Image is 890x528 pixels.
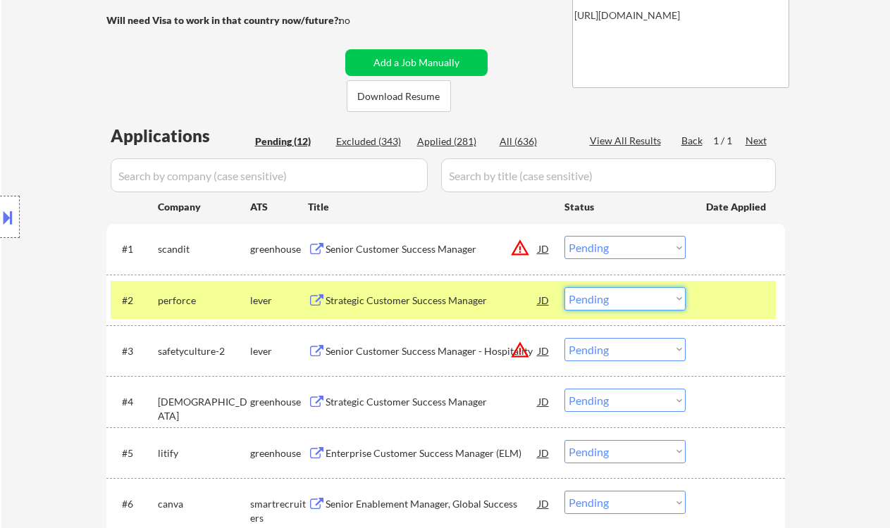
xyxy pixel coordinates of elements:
[250,497,308,524] div: smartrecruiters
[441,158,776,192] input: Search by title (case sensitive)
[537,440,551,465] div: JD
[122,395,147,409] div: #4
[250,294,308,308] div: lever
[706,200,768,214] div: Date Applied
[417,134,488,149] div: Applied (281)
[713,134,746,148] div: 1 / 1
[326,294,538,308] div: Strategic Customer Success Manager
[537,338,551,363] div: JD
[111,158,428,192] input: Search by company (case sensitive)
[122,497,147,511] div: #6
[326,446,538,460] div: Enterprise Customer Success Manager (ELM)
[537,491,551,516] div: JD
[326,242,538,256] div: Senior Customer Success Manager
[255,134,326,149] div: Pending (12)
[250,200,308,214] div: ATS
[500,134,570,149] div: All (636)
[510,238,530,258] button: warning_amber
[326,344,538,358] div: Senior Customer Success Manager - Hospitality
[537,389,551,414] div: JD
[250,446,308,460] div: greenhouse
[339,13,379,27] div: no
[537,287,551,313] div: JD
[158,344,250,358] div: safetyculture-2
[590,134,665,148] div: View All Results
[345,49,488,76] button: Add a Job Manually
[158,497,250,511] div: canva
[122,344,147,358] div: #3
[158,446,250,460] div: litify
[681,134,704,148] div: Back
[326,395,538,409] div: Strategic Customer Success Manager
[326,497,538,511] div: Senior Enablement Manager, Global Success
[308,200,551,214] div: Title
[336,134,407,149] div: Excluded (343)
[564,194,686,219] div: Status
[158,395,250,422] div: [DEMOGRAPHIC_DATA]
[510,340,530,360] button: warning_amber
[250,395,308,409] div: greenhouse
[122,446,147,460] div: #5
[250,344,308,358] div: lever
[537,236,551,261] div: JD
[106,14,341,26] strong: Will need Visa to work in that country now/future?:
[347,80,451,112] button: Download Resume
[746,134,768,148] div: Next
[250,242,308,256] div: greenhouse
